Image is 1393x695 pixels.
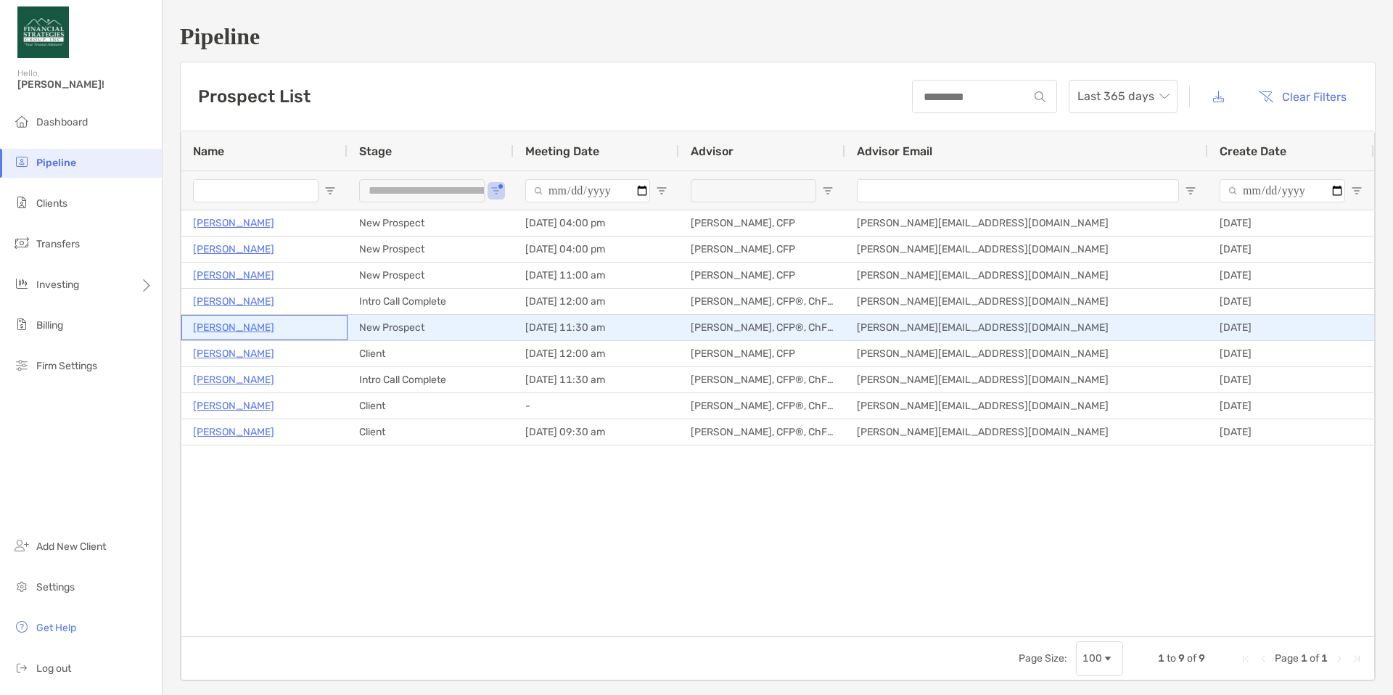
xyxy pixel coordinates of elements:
[845,367,1208,392] div: [PERSON_NAME][EMAIL_ADDRESS][DOMAIN_NAME]
[193,240,274,258] a: [PERSON_NAME]
[36,116,88,128] span: Dashboard
[1257,653,1269,665] div: Previous Page
[656,185,667,197] button: Open Filter Menu
[679,263,845,288] div: [PERSON_NAME], CFP
[525,144,599,158] span: Meeting Date
[348,367,514,392] div: Intro Call Complete
[193,423,274,441] a: [PERSON_NAME]
[525,179,650,202] input: Meeting Date Filter Input
[36,319,63,332] span: Billing
[36,622,76,634] span: Get Help
[13,316,30,333] img: billing icon
[193,266,274,284] a: [PERSON_NAME]
[1199,652,1205,665] span: 9
[1275,652,1299,665] span: Page
[679,210,845,236] div: [PERSON_NAME], CFP
[36,662,71,675] span: Log out
[1208,237,1374,262] div: [DATE]
[193,371,274,389] a: [PERSON_NAME]
[679,237,845,262] div: [PERSON_NAME], CFP
[1178,652,1185,665] span: 9
[13,618,30,636] img: get-help icon
[679,289,845,314] div: [PERSON_NAME], CFP®, ChFC®, CDAA
[180,23,1376,50] h1: Pipeline
[1351,653,1363,665] div: Last Page
[13,194,30,211] img: clients icon
[822,185,834,197] button: Open Filter Menu
[490,185,502,197] button: Open Filter Menu
[348,289,514,314] div: Intro Call Complete
[193,214,274,232] a: [PERSON_NAME]
[1158,652,1164,665] span: 1
[1220,144,1286,158] span: Create Date
[514,210,679,236] div: [DATE] 04:00 pm
[36,197,67,210] span: Clients
[1208,367,1374,392] div: [DATE]
[36,581,75,593] span: Settings
[1082,652,1102,665] div: 100
[13,112,30,130] img: dashboard icon
[193,292,274,311] p: [PERSON_NAME]
[36,540,106,553] span: Add New Client
[845,210,1208,236] div: [PERSON_NAME][EMAIL_ADDRESS][DOMAIN_NAME]
[36,360,97,372] span: Firm Settings
[514,289,679,314] div: [DATE] 12:00 am
[857,144,932,158] span: Advisor Email
[514,315,679,340] div: [DATE] 11:30 am
[1208,393,1374,419] div: [DATE]
[1208,210,1374,236] div: [DATE]
[845,315,1208,340] div: [PERSON_NAME][EMAIL_ADDRESS][DOMAIN_NAME]
[1334,653,1345,665] div: Next Page
[13,577,30,595] img: settings icon
[679,367,845,392] div: [PERSON_NAME], CFP®, ChFC®, CDAA
[193,397,274,415] a: [PERSON_NAME]
[359,144,392,158] span: Stage
[1310,652,1319,665] span: of
[1240,653,1252,665] div: First Page
[1220,179,1345,202] input: Create Date Filter Input
[1035,91,1045,102] img: input icon
[514,367,679,392] div: [DATE] 11:30 am
[845,263,1208,288] div: [PERSON_NAME][EMAIL_ADDRESS][DOMAIN_NAME]
[13,275,30,292] img: investing icon
[17,6,69,58] img: Zoe Logo
[36,279,79,291] span: Investing
[1208,341,1374,366] div: [DATE]
[1351,185,1363,197] button: Open Filter Menu
[514,419,679,445] div: [DATE] 09:30 am
[1208,289,1374,314] div: [DATE]
[348,341,514,366] div: Client
[348,315,514,340] div: New Prospect
[514,341,679,366] div: [DATE] 12:00 am
[348,419,514,445] div: Client
[514,263,679,288] div: [DATE] 11:00 am
[845,419,1208,445] div: [PERSON_NAME][EMAIL_ADDRESS][DOMAIN_NAME]
[13,356,30,374] img: firm-settings icon
[1208,315,1374,340] div: [DATE]
[845,341,1208,366] div: [PERSON_NAME][EMAIL_ADDRESS][DOMAIN_NAME]
[1187,652,1196,665] span: of
[36,238,80,250] span: Transfers
[348,210,514,236] div: New Prospect
[36,157,76,169] span: Pipeline
[198,86,311,107] h3: Prospect List
[13,537,30,554] img: add_new_client icon
[1247,81,1357,112] button: Clear Filters
[193,345,274,363] a: [PERSON_NAME]
[845,289,1208,314] div: [PERSON_NAME][EMAIL_ADDRESS][DOMAIN_NAME]
[857,179,1179,202] input: Advisor Email Filter Input
[1076,641,1123,676] div: Page Size
[13,659,30,676] img: logout icon
[679,393,845,419] div: [PERSON_NAME], CFP®, ChFC®, CDAA
[1208,419,1374,445] div: [DATE]
[514,393,679,419] div: -
[1019,652,1067,665] div: Page Size:
[1208,263,1374,288] div: [DATE]
[324,185,336,197] button: Open Filter Menu
[193,318,274,337] a: [PERSON_NAME]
